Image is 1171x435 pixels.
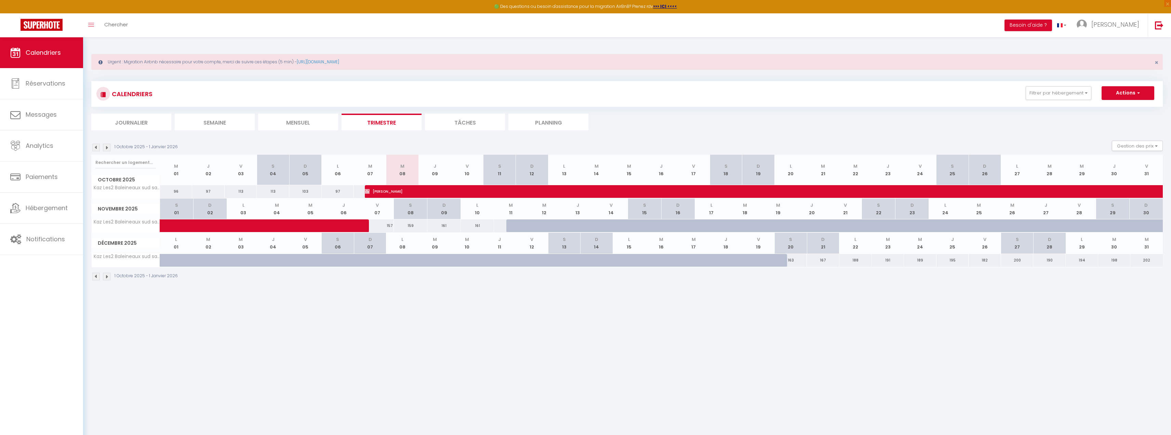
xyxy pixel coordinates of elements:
[581,233,613,254] th: 14
[297,59,339,65] a: [URL][DOMAIN_NAME]
[337,163,339,169] abbr: L
[936,155,969,185] th: 25
[483,155,516,185] th: 11
[175,236,177,243] abbr: L
[193,199,227,219] th: 02
[401,236,403,243] abbr: L
[904,155,936,185] th: 24
[425,114,505,130] li: Tâches
[821,163,825,169] abbr: M
[839,254,872,267] div: 188
[354,233,386,254] th: 07
[1026,86,1091,100] button: Filtrer par hébergement
[1129,199,1163,219] th: 30
[530,236,533,243] abbr: V
[645,233,678,254] th: 16
[26,172,58,181] span: Paiements
[208,202,212,208] abbr: D
[951,236,954,243] abbr: J
[275,202,279,208] abbr: M
[542,202,546,208] abbr: M
[919,163,922,169] abbr: V
[242,202,244,208] abbr: L
[21,19,63,31] img: Super Booking
[1048,236,1051,243] abbr: D
[369,236,372,243] abbr: D
[386,233,419,254] th: 08
[807,155,839,185] th: 21
[26,79,65,88] span: Réservations
[354,155,386,185] th: 07
[175,202,178,208] abbr: S
[983,163,986,169] abbr: D
[289,185,322,198] div: 103
[225,155,257,185] th: 03
[26,235,65,243] span: Notifications
[563,163,565,169] abbr: L
[1130,254,1163,267] div: 202
[461,219,494,232] div: 161
[364,185,852,198] span: [PERSON_NAME]
[1033,233,1066,254] th: 28
[225,185,257,198] div: 113
[400,163,404,169] abbr: M
[1080,163,1084,169] abbr: M
[1081,236,1083,243] abbr: L
[871,233,904,254] th: 23
[207,163,210,169] abbr: J
[757,163,760,169] abbr: D
[93,254,161,259] span: Kaz Les2 Baleineaux sud sauvage-[GEOGRAPHIC_DATA]
[1010,202,1014,208] abbr: M
[434,163,436,169] abbr: J
[1091,20,1139,29] span: [PERSON_NAME]
[789,236,792,243] abbr: S
[461,199,494,219] th: 10
[1078,202,1081,208] abbr: V
[1111,202,1114,208] abbr: S
[498,163,501,169] abbr: S
[821,236,825,243] abbr: D
[394,219,427,232] div: 159
[483,233,516,254] th: 11
[969,254,1001,267] div: 182
[1016,163,1018,169] abbr: L
[1155,21,1163,29] img: logout
[576,202,579,208] abbr: J
[595,163,599,169] abbr: M
[1145,236,1149,243] abbr: M
[944,202,946,208] abbr: L
[853,163,857,169] abbr: M
[175,114,255,130] li: Semaine
[1130,155,1163,185] th: 31
[776,202,780,208] abbr: M
[257,155,289,185] th: 04
[628,199,661,219] th: 15
[661,199,695,219] th: 16
[710,202,713,208] abbr: L
[465,236,469,243] abbr: M
[1001,155,1034,185] th: 27
[1155,60,1158,66] button: Close
[258,114,338,130] li: Mensuel
[918,236,922,243] abbr: M
[494,199,528,219] th: 11
[595,236,598,243] abbr: D
[516,233,548,254] th: 12
[1113,163,1116,169] abbr: J
[951,163,954,169] abbr: S
[342,114,422,130] li: Trimestre
[724,163,728,169] abbr: S
[508,114,588,130] li: Planning
[257,233,289,254] th: 04
[581,155,613,185] th: 14
[360,199,394,219] th: 07
[1096,199,1129,219] th: 29
[548,155,581,185] th: 13
[376,202,379,208] abbr: V
[528,199,561,219] th: 12
[904,254,936,267] div: 189
[774,155,807,185] th: 20
[660,163,663,169] abbr: J
[742,233,775,254] th: 19
[839,233,872,254] th: 22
